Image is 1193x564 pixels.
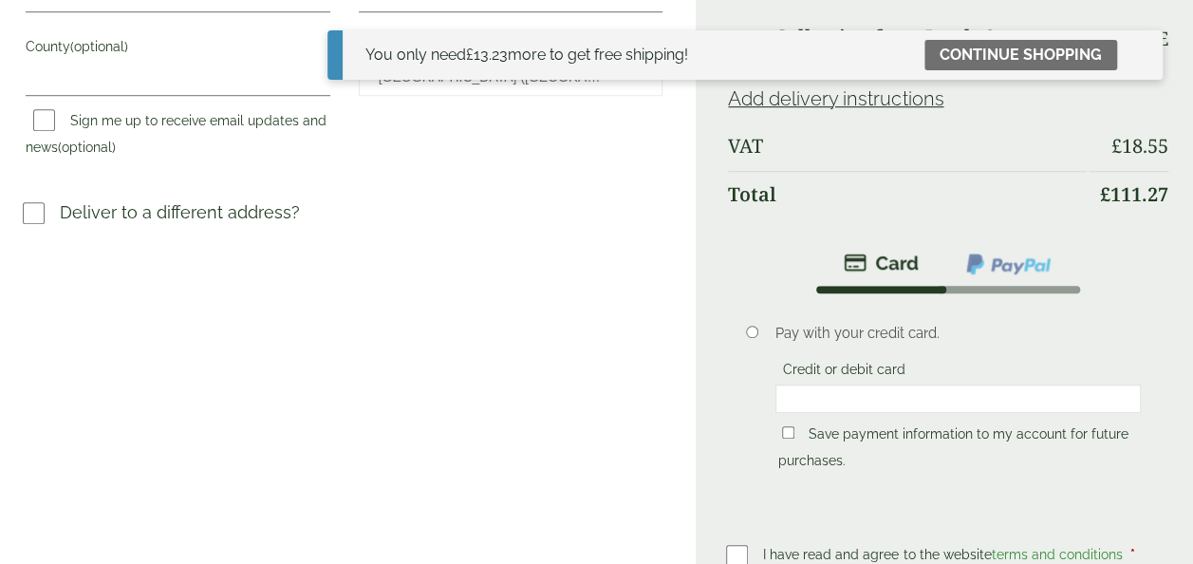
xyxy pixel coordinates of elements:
p: Pay with your credit card. [775,323,1141,344]
img: ppcp-gateway.png [964,252,1053,276]
span: £ [1100,181,1110,207]
label: Save payment information to my account for future purchases. [778,426,1128,474]
span: £ [1111,133,1122,159]
p: Free [1122,28,1168,50]
span: Country/Region [359,56,663,96]
label: Collection from Leeds Store (LS27) [774,28,1087,66]
label: County [26,33,330,66]
div: You only need more to get free shipping! [365,44,688,66]
a: Add delivery instructions [728,87,943,110]
th: Total [728,171,1087,217]
abbr: required [1129,547,1134,562]
a: Continue shopping [924,40,1117,70]
span: 13.23 [466,46,508,64]
span: (optional) [70,39,128,54]
p: Deliver to a different address? [60,199,300,225]
iframe: Secure card payment input frame [781,390,1135,407]
bdi: 18.55 [1111,133,1168,159]
span: (optional) [58,140,116,155]
label: Country/Region [359,24,663,56]
a: terms and conditions [991,547,1122,562]
bdi: 111.27 [1100,181,1168,207]
img: stripe.png [844,252,919,274]
span: £ [466,46,474,64]
label: Sign me up to receive email updates and news [26,113,326,160]
th: VAT [728,123,1087,169]
label: Credit or debit card [775,362,913,383]
abbr: required [457,29,462,45]
input: Sign me up to receive email updates and news(optional) [33,109,55,131]
span: I have read and agree to the website [763,547,1126,562]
